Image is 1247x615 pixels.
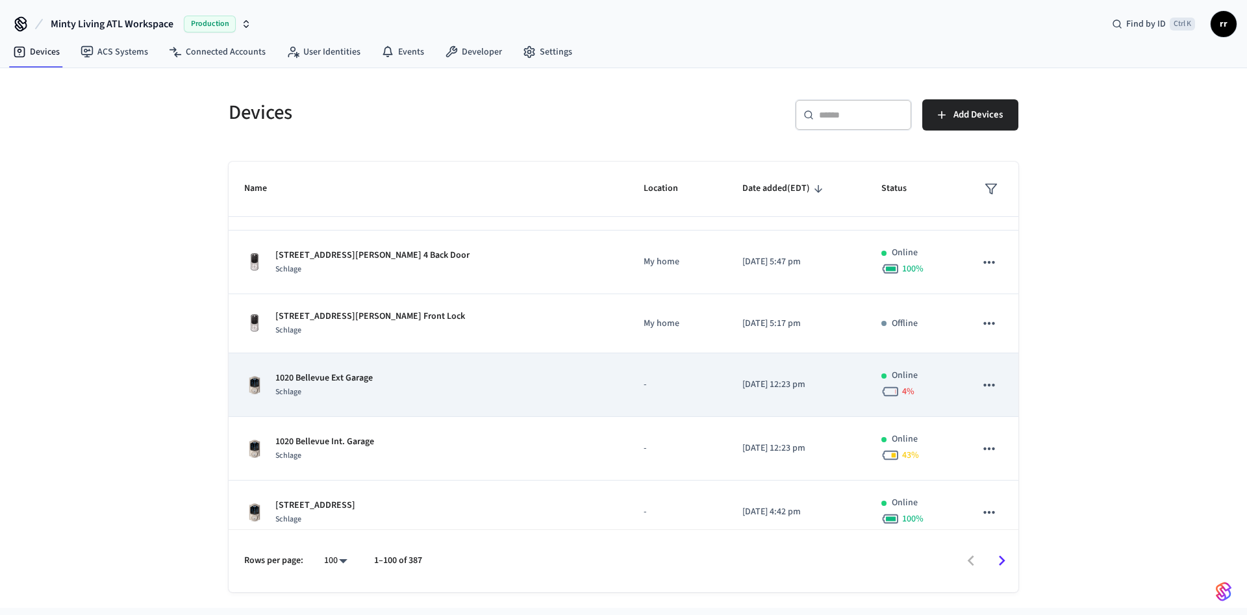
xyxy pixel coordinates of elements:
span: Schlage [275,386,301,397]
div: 100 [319,551,353,570]
p: - [644,505,711,519]
span: Date added(EDT) [742,179,827,199]
span: 4 % [902,385,914,398]
a: Devices [3,40,70,64]
span: 100 % [902,512,924,525]
p: - [644,442,711,455]
img: Schlage Sense Smart Deadbolt with Camelot Trim, Front [244,375,265,395]
span: 43 % [902,449,919,462]
p: Online [892,246,918,260]
span: Schlage [275,264,301,275]
p: Online [892,496,918,510]
span: Production [184,16,236,32]
p: Online [892,433,918,446]
button: Add Devices [922,99,1018,131]
a: Events [371,40,435,64]
p: - [644,378,711,392]
span: Minty Living ATL Workspace [51,16,173,32]
span: rr [1212,12,1235,36]
span: Schlage [275,450,301,461]
img: Schlage Sense Smart Deadbolt with Camelot Trim, Front [244,502,265,523]
p: [STREET_ADDRESS][PERSON_NAME] Front Lock [275,310,465,323]
p: Offline [892,317,918,331]
p: Rows per page: [244,554,303,568]
img: Yale Assure Touchscreen Wifi Smart Lock, Satin Nickel, Front [244,252,265,273]
button: rr [1211,11,1237,37]
span: Location [644,179,695,199]
a: Settings [512,40,583,64]
p: [DATE] 12:23 pm [742,378,850,392]
p: Online [892,369,918,383]
p: 1020 Bellevue Int. Garage [275,435,374,449]
img: Yale Assure Touchscreen Wifi Smart Lock, Satin Nickel, Front [244,313,265,334]
a: User Identities [276,40,371,64]
button: Go to next page [987,546,1017,576]
img: SeamLogoGradient.69752ec5.svg [1216,581,1231,602]
span: Schlage [275,514,301,525]
div: Find by IDCtrl K [1102,12,1205,36]
img: Schlage Sense Smart Deadbolt with Camelot Trim, Front [244,438,265,459]
p: 1020 Bellevue Ext Garage [275,371,373,385]
p: My home [644,255,711,269]
h5: Devices [229,99,616,126]
p: [DATE] 4:42 pm [742,505,850,519]
p: My home [644,317,711,331]
span: 100 % [902,262,924,275]
p: [DATE] 12:23 pm [742,442,850,455]
span: Status [881,179,924,199]
span: Add Devices [953,107,1003,123]
span: Name [244,179,284,199]
p: [DATE] 5:17 pm [742,317,850,331]
span: Schlage [275,325,301,336]
a: Developer [435,40,512,64]
span: Find by ID [1126,18,1166,31]
a: ACS Systems [70,40,158,64]
p: 1–100 of 387 [374,554,422,568]
p: [STREET_ADDRESS] [275,499,355,512]
span: Ctrl K [1170,18,1195,31]
p: [STREET_ADDRESS][PERSON_NAME] 4 Back Door [275,249,470,262]
a: Connected Accounts [158,40,276,64]
p: [DATE] 5:47 pm [742,255,850,269]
